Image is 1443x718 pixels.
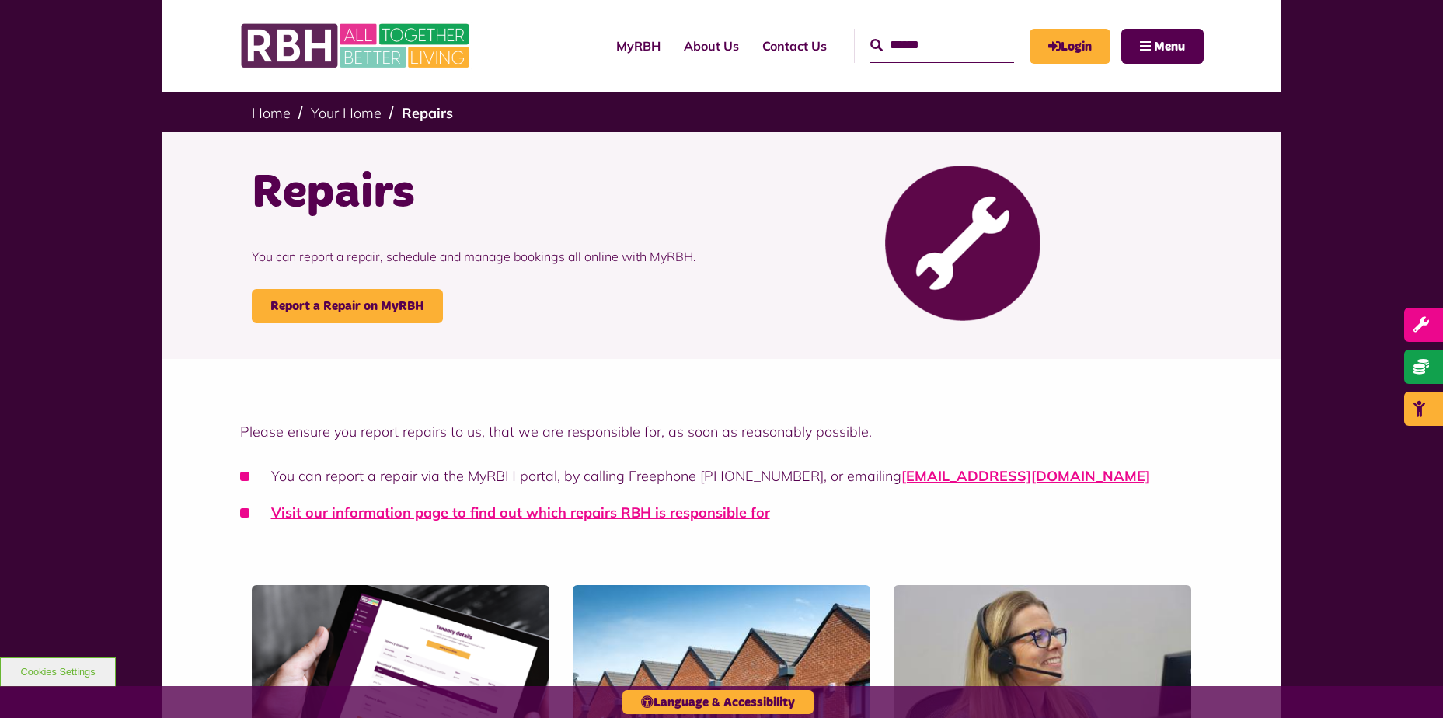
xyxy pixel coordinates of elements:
[240,421,1204,442] p: Please ensure you report repairs to us, that we are responsible for, as soon as reasonably possible.
[622,690,814,714] button: Language & Accessibility
[311,104,382,122] a: Your Home
[1121,29,1204,64] button: Navigation
[240,16,473,76] img: RBH
[252,289,443,323] a: Report a Repair on MyRBH
[402,104,453,122] a: Repairs
[252,104,291,122] a: Home
[751,25,838,67] a: Contact Us
[901,467,1150,485] a: [EMAIL_ADDRESS][DOMAIN_NAME]
[885,166,1040,321] img: Report Repair
[1030,29,1110,64] a: MyRBH
[252,163,710,224] h1: Repairs
[1373,648,1443,718] iframe: Netcall Web Assistant for live chat
[605,25,672,67] a: MyRBH
[271,504,770,521] a: Visit our information page to find out which repairs RBH is responsible for
[252,224,710,289] p: You can report a repair, schedule and manage bookings all online with MyRBH.
[672,25,751,67] a: About Us
[1154,40,1185,53] span: Menu
[240,465,1204,486] li: You can report a repair via the MyRBH portal, by calling Freephone [PHONE_NUMBER], or emailing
